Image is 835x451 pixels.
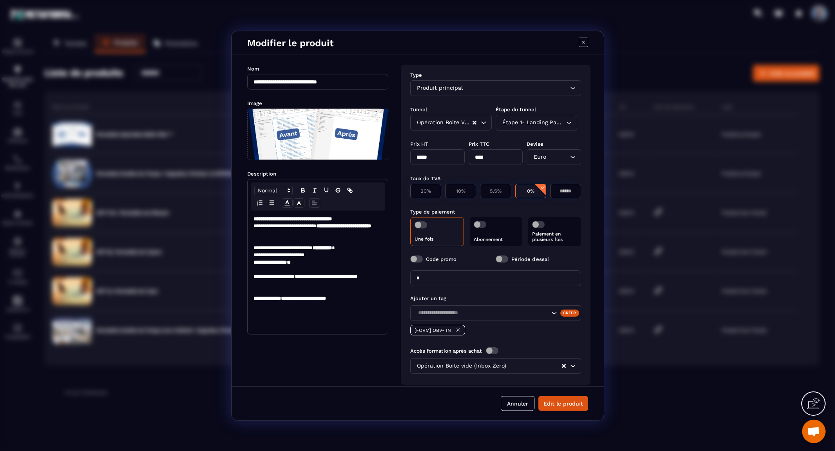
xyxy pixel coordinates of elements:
button: Clear Selected [562,363,566,369]
label: Étape du tunnel [496,106,536,112]
input: Search for option [508,361,561,370]
div: Search for option [527,149,581,165]
p: [FORM] OBV- IN [415,327,451,333]
label: Ajouter un tag [410,295,446,301]
div: Search for option [410,305,581,321]
label: Image [247,100,262,106]
div: Search for option [410,114,492,130]
label: Prix HT [410,141,428,147]
label: Type de paiement [410,208,455,214]
input: Search for option [415,308,549,317]
span: Opération Boite vide (Inbox Zero) [415,361,508,370]
div: Créer [560,309,579,316]
label: Tunnel [410,106,427,112]
p: Paiement en plusieurs fois [532,231,577,242]
label: Prix TTC [468,141,489,147]
button: Clear Selected [473,120,476,125]
input: Search for option [465,83,568,92]
label: Taux de TVA [410,175,441,181]
label: Type [410,72,422,78]
label: Description [247,170,276,176]
label: Nom [247,65,259,71]
button: Annuler [501,396,534,411]
button: Edit le produit [538,396,588,411]
span: Étape 1- Landing Page [501,118,564,127]
label: Code promo [426,256,456,262]
h4: Modifier le produit [247,37,333,48]
label: Devise [527,141,543,147]
p: 5.5% [484,188,507,194]
label: Période d’essai [511,256,549,262]
p: Une fois [415,236,460,241]
p: 20% [415,188,437,194]
label: Accès formation après achat [410,348,482,353]
p: 0% [519,188,542,194]
span: Opération Boite Vide [415,118,471,127]
input: Search for option [548,152,568,161]
div: Ouvrir le chat [802,420,826,443]
p: Abonnement [473,236,518,242]
p: 10% [449,188,472,194]
span: Euro [532,152,548,161]
div: Search for option [410,358,581,373]
div: Search for option [410,80,581,96]
span: Produit principal [415,83,465,92]
input: Search for option [471,118,472,127]
div: Search for option [496,114,577,130]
